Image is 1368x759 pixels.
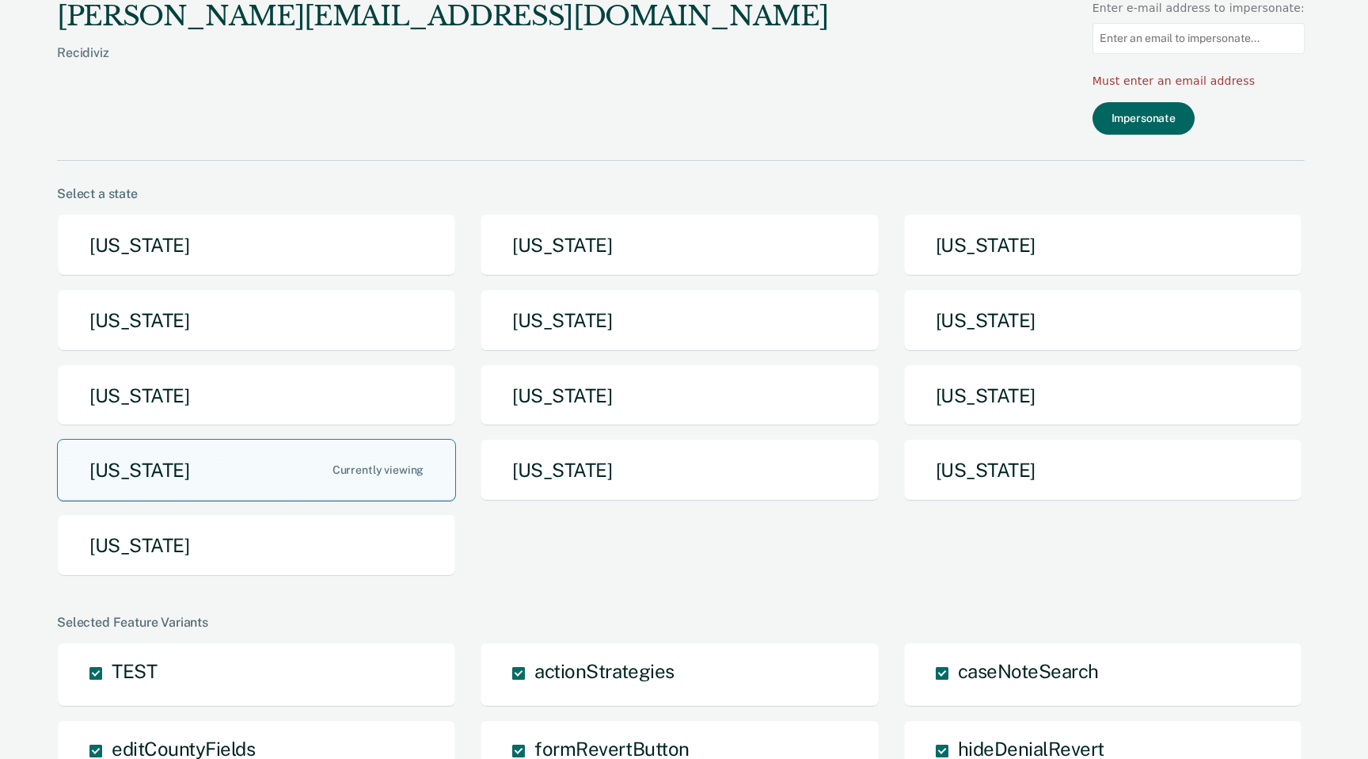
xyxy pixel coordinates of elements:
[903,439,1302,502] button: [US_STATE]
[57,186,1305,201] div: Select a state
[1092,73,1305,90] div: Must enter an email address
[480,214,879,277] button: [US_STATE]
[958,660,1099,682] span: caseNoteSearch
[903,289,1302,352] button: [US_STATE]
[57,439,456,502] button: [US_STATE]
[57,514,456,577] button: [US_STATE]
[112,660,157,682] span: TEST
[903,214,1302,277] button: [US_STATE]
[57,289,456,352] button: [US_STATE]
[57,615,1305,630] div: Selected Feature Variants
[57,214,456,277] button: [US_STATE]
[57,45,828,86] div: Recidiviz
[480,364,879,427] button: [US_STATE]
[534,660,674,682] span: actionStrategies
[57,364,456,427] button: [US_STATE]
[903,364,1302,427] button: [US_STATE]
[480,439,879,502] button: [US_STATE]
[480,289,879,352] button: [US_STATE]
[1092,23,1305,54] input: Enter an email to impersonate...
[1092,102,1195,135] button: Impersonate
